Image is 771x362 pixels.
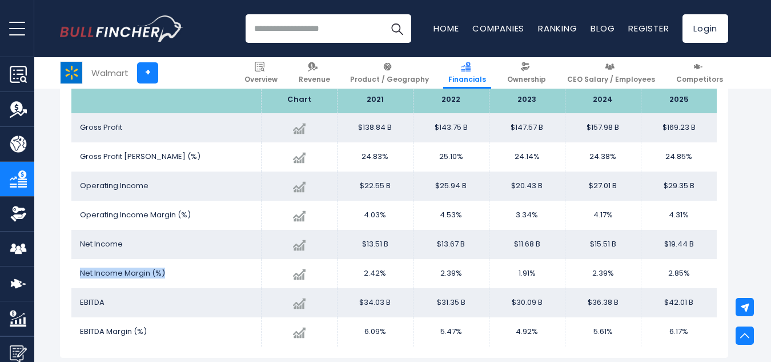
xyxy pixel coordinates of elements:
[337,172,413,201] td: $22.55 B
[671,57,728,89] a: Competitors
[61,62,82,83] img: WMT logo
[507,75,546,84] span: Ownership
[239,57,283,89] a: Overview
[591,22,615,34] a: Blog
[562,57,660,89] a: CEO Salary / Employees
[565,172,641,201] td: $27.01 B
[337,86,413,113] th: 2021
[565,259,641,288] td: 2.39%
[337,230,413,259] td: $13.51 B
[337,142,413,172] td: 24.83%
[413,259,489,288] td: 2.39%
[489,86,565,113] th: 2023
[80,151,200,162] span: Gross Profit [PERSON_NAME] (%)
[641,230,717,259] td: $19.44 B
[641,259,717,288] td: 2.85%
[350,75,429,84] span: Product / Geography
[10,205,27,222] img: Ownership
[565,201,641,230] td: 4.17%
[337,317,413,347] td: 6.09%
[413,230,489,259] td: $13.67 B
[489,201,565,230] td: 3.34%
[641,317,717,347] td: 6.17%
[641,142,717,172] td: 24.85%
[244,75,278,84] span: Overview
[413,288,489,317] td: $31.35 B
[676,75,723,84] span: Competitors
[137,62,158,83] a: +
[60,15,183,42] img: Bullfincher logo
[80,209,191,220] span: Operating Income Margin (%)
[80,122,122,133] span: Gross Profit
[337,288,413,317] td: $34.03 B
[489,317,565,347] td: 4.92%
[489,288,565,317] td: $30.09 B
[641,201,717,230] td: 4.31%
[80,238,123,249] span: Net Income
[489,142,565,172] td: 24.14%
[565,86,641,113] th: 2024
[294,57,335,89] a: Revenue
[413,317,489,347] td: 5.47%
[91,66,128,79] div: Walmart
[502,57,551,89] a: Ownership
[489,172,565,201] td: $20.43 B
[565,230,641,259] td: $15.51 B
[345,57,434,89] a: Product / Geography
[628,22,669,34] a: Register
[565,317,641,347] td: 5.61%
[337,201,413,230] td: 4.03%
[413,86,489,113] th: 2022
[337,259,413,288] td: 2.42%
[489,230,565,259] td: $11.68 B
[641,288,717,317] td: $42.01 B
[80,180,148,191] span: Operating Income
[641,172,717,201] td: $29.35 B
[80,268,165,279] span: Net Income Margin (%)
[641,86,717,113] th: 2025
[80,326,147,337] span: EBITDA Margin (%)
[565,288,641,317] td: $36.38 B
[261,86,337,113] th: Chart
[538,22,577,34] a: Ranking
[448,75,486,84] span: Financials
[299,75,330,84] span: Revenue
[60,15,183,42] a: Go to homepage
[413,172,489,201] td: $25.94 B
[641,113,717,142] td: $169.23 B
[337,113,413,142] td: $138.84 B
[433,22,459,34] a: Home
[80,297,105,308] span: EBITDA
[413,201,489,230] td: 4.53%
[567,75,655,84] span: CEO Salary / Employees
[472,22,524,34] a: Companies
[443,57,491,89] a: Financials
[565,142,641,172] td: 24.38%
[489,113,565,142] td: $147.57 B
[565,113,641,142] td: $157.98 B
[413,113,489,142] td: $143.75 B
[489,259,565,288] td: 1.91%
[383,14,411,43] button: Search
[682,14,728,43] a: Login
[413,142,489,172] td: 25.10%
